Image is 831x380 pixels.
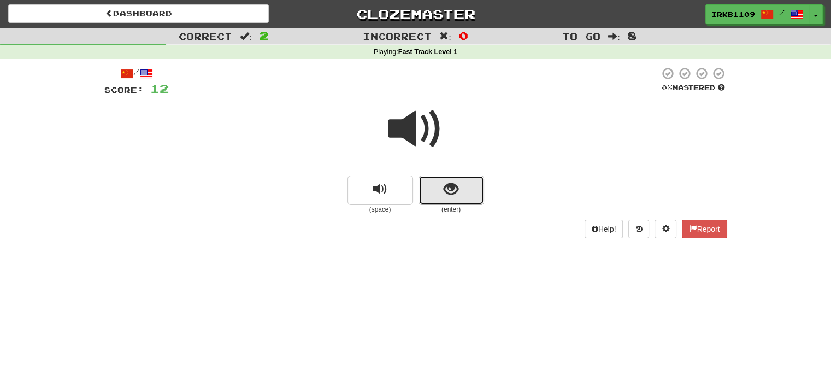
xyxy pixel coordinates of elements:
div: Mastered [659,83,727,93]
span: Score: [104,85,144,95]
button: Report [682,220,727,238]
a: irkb1109 / [705,4,809,24]
small: (space) [347,205,413,214]
span: irkb1109 [711,9,755,19]
span: 8 [628,29,637,42]
a: Clozemaster [285,4,546,24]
span: : [240,32,252,41]
span: 12 [150,81,169,95]
small: (enter) [419,205,484,214]
a: Dashboard [8,4,269,23]
button: show sentence [419,176,484,205]
span: 2 [260,29,269,42]
span: : [439,32,451,41]
span: Correct [179,31,232,42]
span: 0 % [662,83,673,92]
button: replay audio [347,176,413,205]
div: / [104,67,169,80]
span: : [608,32,620,41]
span: Incorrect [363,31,432,42]
button: Round history (alt+y) [628,220,649,238]
span: 0 [459,29,468,42]
button: Help! [585,220,623,238]
span: To go [562,31,600,42]
strong: Fast Track Level 1 [398,48,458,56]
span: / [779,9,785,16]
